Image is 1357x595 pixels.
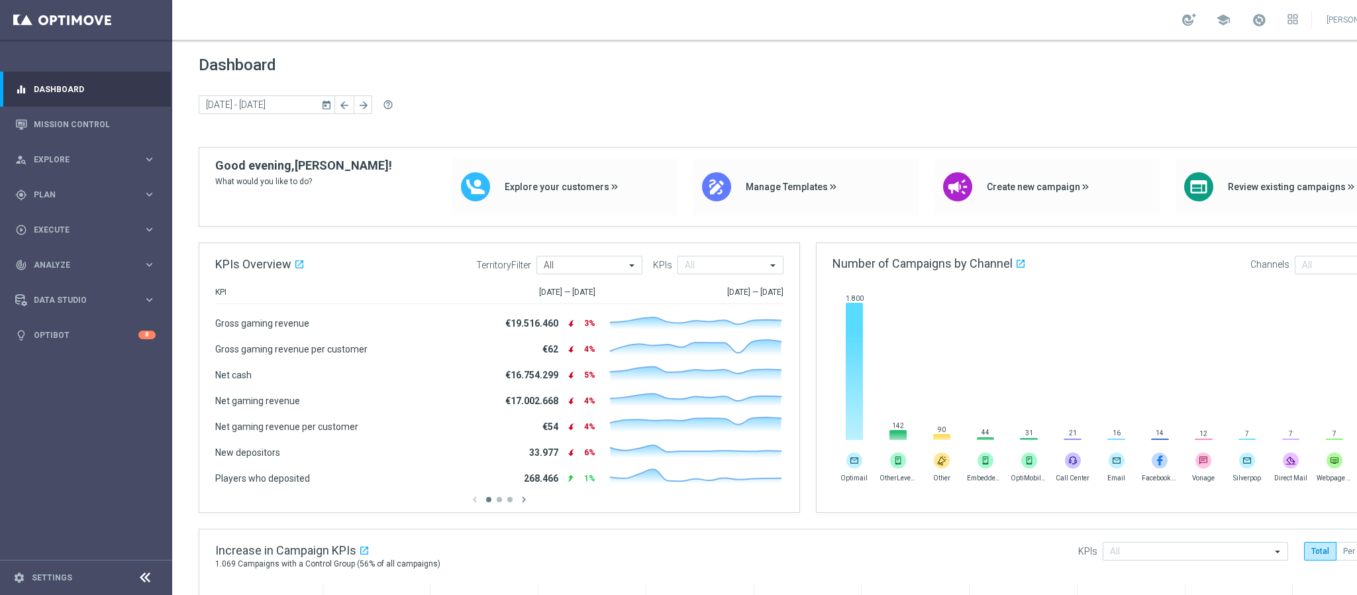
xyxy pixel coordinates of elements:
[15,224,143,236] div: Execute
[15,189,156,200] button: gps_fixed Plan keyboard_arrow_right
[34,156,143,164] span: Explore
[15,295,156,305] button: Data Studio keyboard_arrow_right
[15,294,143,306] div: Data Studio
[15,260,156,270] button: track_changes Analyze keyboard_arrow_right
[143,294,156,306] i: keyboard_arrow_right
[143,223,156,236] i: keyboard_arrow_right
[34,72,156,107] a: Dashboard
[34,317,138,352] a: Optibot
[15,317,156,352] div: Optibot
[143,153,156,166] i: keyboard_arrow_right
[143,258,156,271] i: keyboard_arrow_right
[15,330,156,341] button: lightbulb Optibot 8
[15,189,27,201] i: gps_fixed
[32,574,72,582] a: Settings
[34,296,143,304] span: Data Studio
[13,572,25,584] i: settings
[143,188,156,201] i: keyboard_arrow_right
[15,225,156,235] button: play_circle_outline Execute keyboard_arrow_right
[15,154,156,165] button: person_search Explore keyboard_arrow_right
[34,107,156,142] a: Mission Control
[15,154,143,166] div: Explore
[15,72,156,107] div: Dashboard
[15,107,156,142] div: Mission Control
[15,224,27,236] i: play_circle_outline
[15,329,27,341] i: lightbulb
[15,259,27,271] i: track_changes
[138,331,156,339] div: 8
[15,189,143,201] div: Plan
[15,83,27,95] i: equalizer
[15,119,156,130] button: Mission Control
[34,226,143,234] span: Execute
[1216,13,1231,27] span: school
[34,261,143,269] span: Analyze
[15,84,156,95] button: equalizer Dashboard
[15,259,143,271] div: Analyze
[15,154,27,166] i: person_search
[34,191,143,199] span: Plan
